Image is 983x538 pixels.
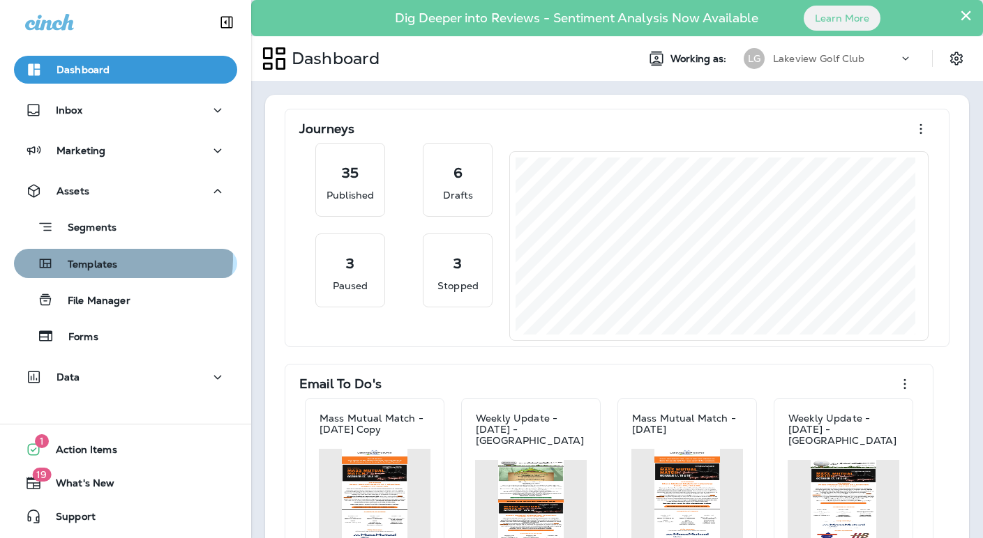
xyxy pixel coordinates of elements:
button: File Manager [14,285,237,314]
span: 19 [32,468,51,482]
span: What's New [42,477,114,494]
button: Marketing [14,137,237,164]
p: Drafts [443,188,474,202]
span: Action Items [42,444,117,461]
button: Settings [944,46,969,71]
p: Assets [57,185,89,197]
button: Data [14,363,237,391]
button: Learn More [804,6,880,31]
p: Stopped [437,279,479,293]
p: 35 [342,166,359,180]
p: Segments [54,222,117,236]
p: Dig Deeper into Reviews - Sentiment Analysis Now Available [354,16,799,20]
p: Weekly Update - [DATE] - [GEOGRAPHIC_DATA] [476,413,586,446]
p: 3 [453,256,462,270]
button: 19What's New [14,469,237,497]
span: 1 [35,434,49,448]
p: Paused [333,279,368,293]
p: Email To Do's [299,377,382,391]
button: Collapse Sidebar [207,8,246,36]
button: Close [959,4,973,26]
span: Working as: [670,53,730,65]
button: Support [14,502,237,530]
p: Inbox [56,105,82,116]
p: Lakeview Golf Club [773,53,865,64]
p: 3 [346,256,354,270]
p: Marketing [57,145,105,156]
p: Mass Mutual Match - [DATE] [632,413,742,435]
p: Templates [54,259,117,272]
p: Data [57,371,80,383]
p: Mass Mutual Match - [DATE] Copy [320,413,430,435]
p: Journeys [299,122,354,136]
button: Forms [14,321,237,351]
div: LG [744,48,765,69]
span: Support [42,511,96,528]
p: Weekly Update - [DATE] - [GEOGRAPHIC_DATA] [788,413,899,446]
button: Dashboard [14,56,237,84]
button: Assets [14,177,237,205]
button: Segments [14,212,237,242]
button: Templates [14,249,237,278]
p: 6 [453,166,463,180]
p: Forms [54,331,98,344]
p: Dashboard [286,48,380,69]
button: Inbox [14,96,237,124]
p: Dashboard [57,64,110,75]
button: 1Action Items [14,436,237,463]
p: File Manager [54,295,130,308]
p: Published [327,188,374,202]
